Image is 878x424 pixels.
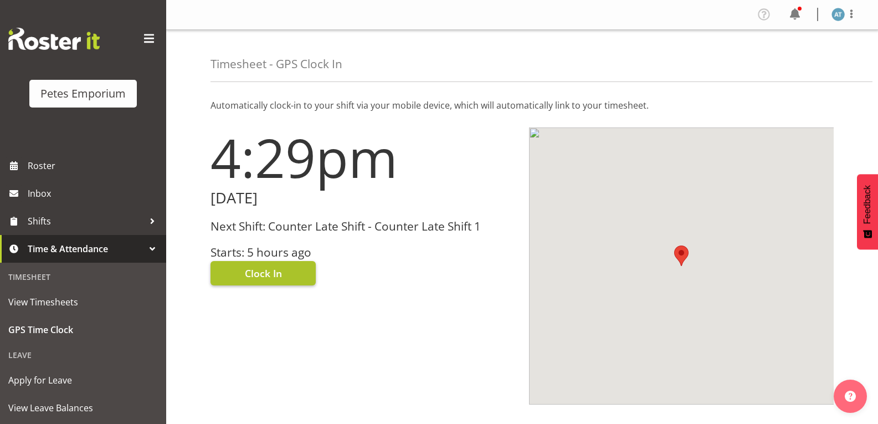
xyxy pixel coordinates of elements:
span: Time & Attendance [28,241,144,257]
span: View Timesheets [8,294,158,310]
h1: 4:29pm [210,127,516,187]
a: GPS Time Clock [3,316,163,344]
h4: Timesheet - GPS Clock In [210,58,342,70]
a: Apply for Leave [3,366,163,394]
button: Feedback - Show survey [857,174,878,249]
button: Clock In [210,261,316,285]
img: help-xxl-2.png [845,391,856,402]
h3: Next Shift: Counter Late Shift - Counter Late Shift 1 [210,220,516,233]
div: Leave [3,344,163,366]
div: Timesheet [3,265,163,288]
h2: [DATE] [210,190,516,207]
span: Inbox [28,185,161,202]
p: Automatically clock-in to your shift via your mobile device, which will automatically link to you... [210,99,834,112]
span: Feedback [862,185,872,224]
div: Petes Emporium [40,85,126,102]
img: alex-micheal-taniwha5364.jpg [831,8,845,21]
span: GPS Time Clock [8,321,158,338]
h3: Starts: 5 hours ago [210,246,516,259]
span: Roster [28,157,161,174]
a: View Leave Balances [3,394,163,422]
img: Rosterit website logo [8,28,100,50]
span: Shifts [28,213,144,229]
span: View Leave Balances [8,400,158,416]
span: Clock In [245,266,282,280]
span: Apply for Leave [8,372,158,389]
a: View Timesheets [3,288,163,316]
